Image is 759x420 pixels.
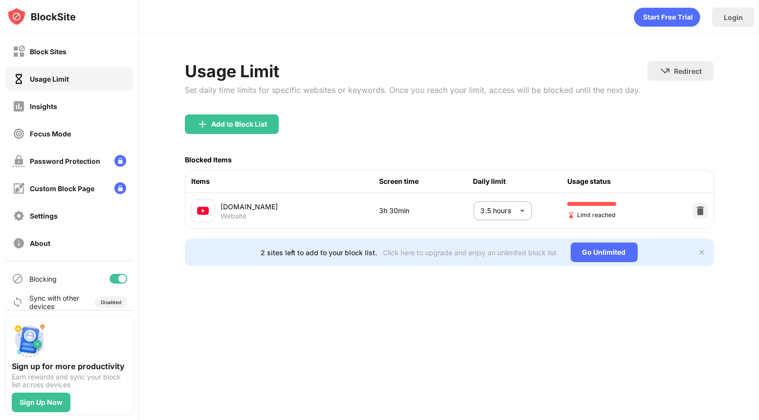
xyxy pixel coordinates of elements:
div: Disabled [101,299,121,305]
img: insights-off.svg [13,100,25,112]
div: Usage Limit [30,75,69,83]
div: animation [634,7,700,27]
img: x-button.svg [698,248,706,256]
img: block-off.svg [13,45,25,58]
div: Click here to upgrade and enjoy an unlimited block list. [383,248,559,257]
img: lock-menu.svg [114,155,126,167]
img: password-protection-off.svg [13,155,25,167]
div: 2 sites left to add to your block list. [261,248,378,257]
div: Block Sites [30,47,67,56]
div: About [30,239,50,247]
div: Redirect [674,67,702,75]
div: Insights [30,102,57,111]
img: focus-off.svg [13,128,25,140]
div: Blocked Items [185,155,232,164]
div: Settings [30,212,58,220]
div: Sync with other devices [29,294,80,310]
div: Go Unlimited [571,243,638,262]
img: settings-off.svg [13,210,25,222]
div: Screen time [379,176,473,187]
img: blocking-icon.svg [12,273,23,285]
span: Limit reached [567,210,615,220]
img: customize-block-page-off.svg [13,182,25,195]
p: 3.5 hours [481,205,516,216]
div: Login [724,13,743,22]
div: Focus Mode [30,130,71,138]
div: Sign up for more productivity [12,361,127,371]
div: Items [191,176,379,187]
img: hourglass-end.svg [567,211,575,219]
div: Password Protection [30,157,100,165]
img: time-usage-on.svg [13,73,25,85]
img: logo-blocksite.svg [7,7,76,26]
div: Usage Limit [185,61,641,81]
div: Sign Up Now [20,398,63,406]
div: 3h 30min [379,205,473,216]
img: about-off.svg [13,237,25,249]
div: Set daily time limits for specific websites or keywords. Once you reach your limit, access will b... [185,85,641,95]
div: Add to Block List [211,120,267,128]
div: Website [221,212,246,221]
img: sync-icon.svg [12,296,23,308]
div: Custom Block Page [30,184,94,193]
img: favicons [197,205,209,217]
div: Daily limit [473,176,567,187]
div: Usage status [567,176,661,187]
div: Earn rewards and sync your block list across devices [12,373,127,389]
div: [DOMAIN_NAME] [221,201,379,212]
img: push-signup.svg [12,322,47,357]
img: lock-menu.svg [114,182,126,194]
div: Blocking [29,275,57,283]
